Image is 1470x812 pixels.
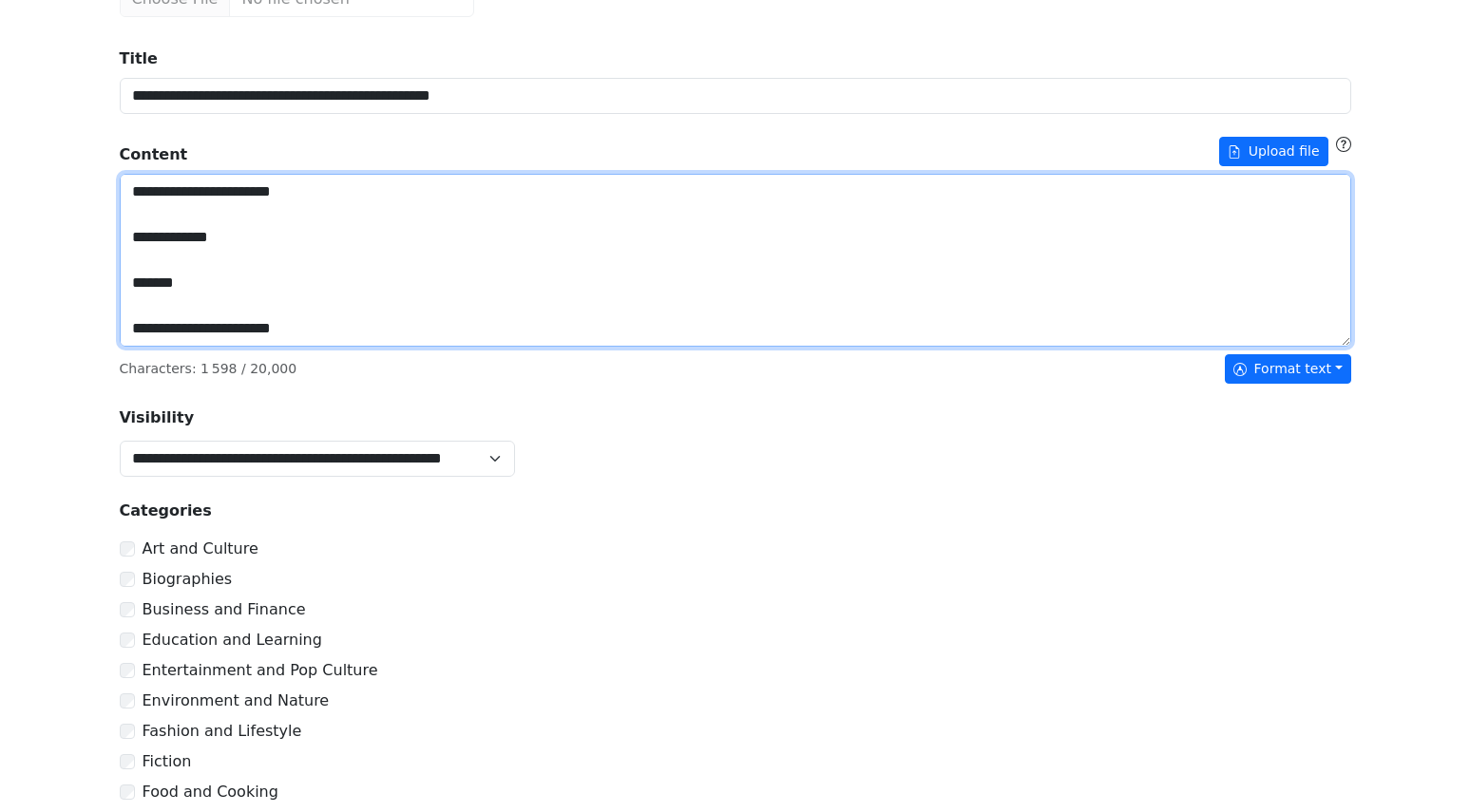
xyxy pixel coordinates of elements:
[120,359,297,379] p: Characters : / 20,000
[120,501,212,519] strong: Categories
[120,49,158,67] strong: Title
[120,143,188,166] strong: Content
[120,408,195,426] strong: Visibility
[200,361,237,376] span: 1 598
[1225,354,1351,384] button: Format text
[1219,137,1328,166] button: Content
